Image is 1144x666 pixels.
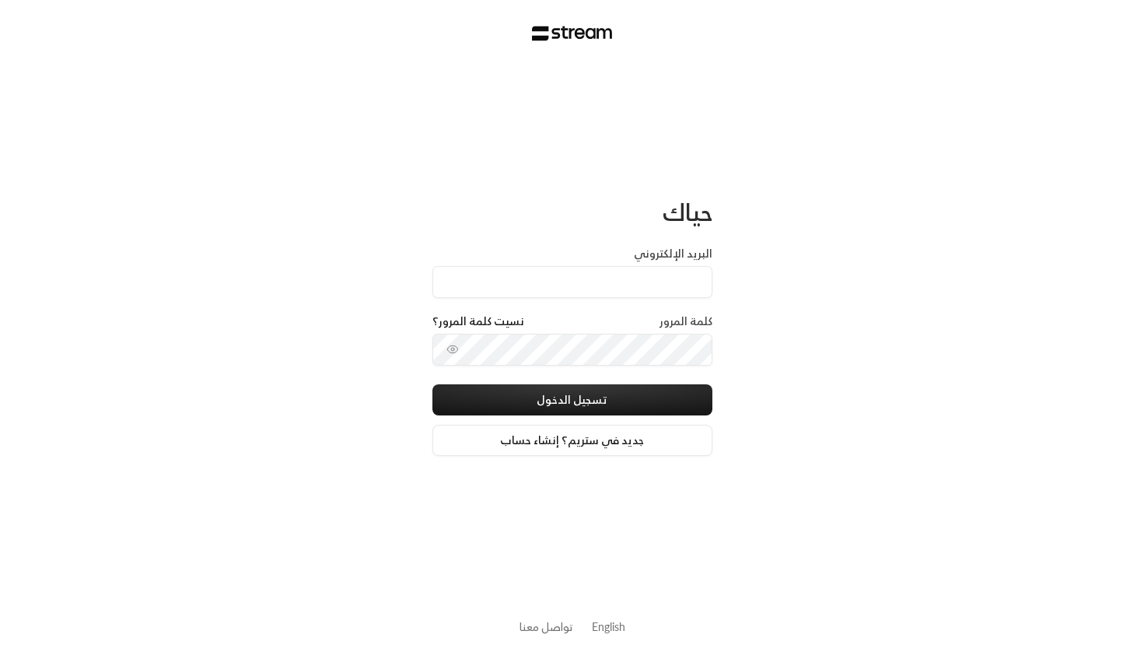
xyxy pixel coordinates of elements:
[592,612,625,641] a: English
[432,425,712,456] a: جديد في ستريم؟ إنشاء حساب
[520,619,573,635] button: تواصل معنا
[520,617,573,636] a: تواصل معنا
[432,314,524,329] a: نسيت كلمة المرور؟
[532,26,612,41] img: Stream Logo
[440,337,465,362] button: toggle password visibility
[634,246,712,261] label: البريد الإلكتروني
[432,384,712,415] button: تسجيل الدخول
[659,314,712,329] label: كلمة المرور
[663,191,712,233] span: حياك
